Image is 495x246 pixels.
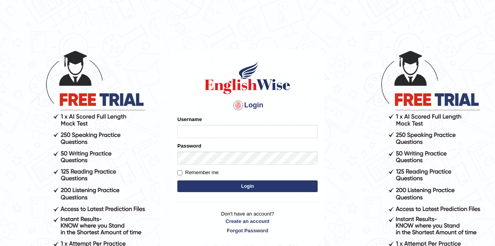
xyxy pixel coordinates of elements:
[177,170,182,175] input: Remember me
[177,180,318,192] button: Login
[203,60,292,95] img: Logo of English Wise sign in for intelligent practice with AI
[177,227,318,234] a: Forgot Password
[177,99,318,112] h4: Login
[177,142,201,150] label: Password
[177,217,318,225] a: Create an account
[177,210,318,234] p: Don't have an account?
[177,169,219,176] label: Remember me
[177,116,202,123] label: Username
